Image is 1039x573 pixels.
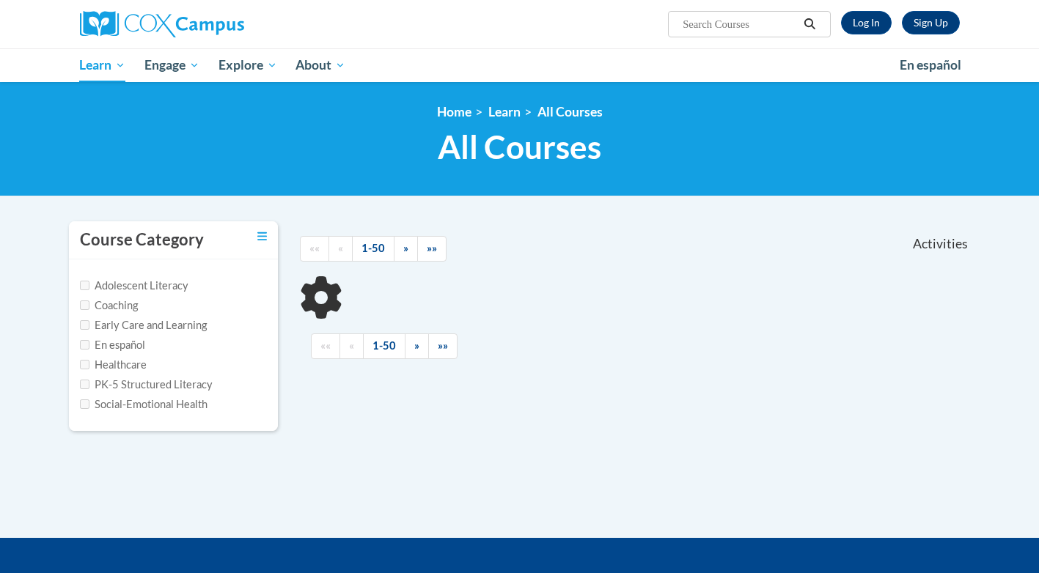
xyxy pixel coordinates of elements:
[300,236,329,262] a: Begining
[902,11,960,34] a: Register
[438,127,601,166] span: All Courses
[338,242,343,254] span: «
[328,236,353,262] a: Previous
[80,337,145,353] label: En español
[488,104,521,119] a: Learn
[403,242,408,254] span: »
[79,56,125,74] span: Learn
[320,339,331,352] span: ««
[309,242,320,254] span: ««
[428,333,458,359] a: End
[417,236,447,262] a: End
[798,15,820,33] button: Search
[286,48,355,82] a: About
[209,48,287,82] a: Explore
[295,56,345,74] span: About
[80,11,244,37] img: Cox Campus
[311,333,340,359] a: Begining
[900,57,961,73] span: En español
[257,229,267,245] a: Toggle collapse
[437,104,471,119] a: Home
[80,11,359,37] a: Cox Campus
[405,333,429,359] a: Next
[80,229,204,251] h3: Course Category
[427,242,437,254] span: »»
[438,339,448,352] span: »»
[349,339,354,352] span: «
[681,15,798,33] input: Search Courses
[80,396,208,413] label: Social-Emotional Health
[80,360,89,369] input: Checkbox for Options
[80,278,188,294] label: Adolescent Literacy
[144,56,199,74] span: Engage
[80,340,89,350] input: Checkbox for Options
[537,104,603,119] a: All Courses
[339,333,364,359] a: Previous
[363,333,405,359] a: 1-50
[80,377,213,393] label: PK-5 Structured Literacy
[394,236,418,262] a: Next
[890,50,971,81] a: En español
[58,48,982,82] div: Main menu
[80,380,89,389] input: Checkbox for Options
[80,357,147,373] label: Healthcare
[80,317,207,333] label: Early Care and Learning
[80,281,89,290] input: Checkbox for Options
[80,297,138,314] label: Coaching
[414,339,419,352] span: »
[219,56,277,74] span: Explore
[80,320,89,330] input: Checkbox for Options
[80,300,89,310] input: Checkbox for Options
[135,48,209,82] a: Engage
[352,236,394,262] a: 1-50
[913,236,968,252] span: Activities
[80,399,89,409] input: Checkbox for Options
[70,48,136,82] a: Learn
[841,11,892,34] a: Log In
